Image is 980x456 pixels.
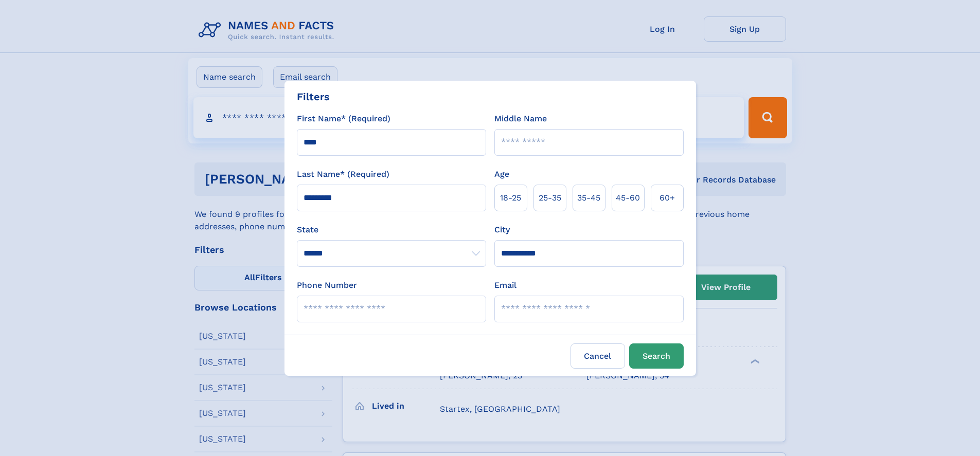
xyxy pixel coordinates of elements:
[297,113,390,125] label: First Name* (Required)
[500,192,521,204] span: 18‑25
[577,192,600,204] span: 35‑45
[297,279,357,291] label: Phone Number
[494,113,547,125] label: Middle Name
[571,343,625,369] label: Cancel
[629,343,684,369] button: Search
[297,168,389,180] label: Last Name* (Required)
[616,192,640,204] span: 45‑60
[494,168,509,180] label: Age
[297,89,330,104] div: Filters
[297,224,486,236] label: State
[494,279,516,291] label: Email
[539,192,561,204] span: 25‑35
[494,224,510,236] label: City
[660,192,675,204] span: 60+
